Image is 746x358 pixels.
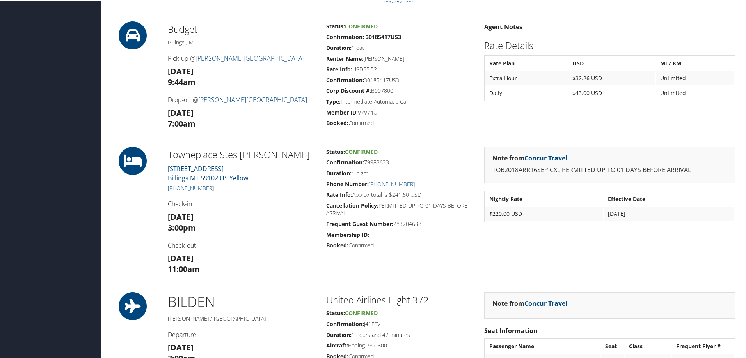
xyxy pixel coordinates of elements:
strong: [DATE] [168,211,194,221]
strong: Rate Info: [326,65,352,72]
strong: Booked: [326,118,348,126]
h5: [PERSON_NAME] / [GEOGRAPHIC_DATA] [168,314,314,322]
td: Unlimited [656,71,734,85]
strong: Booked: [326,241,348,248]
strong: Type: [326,97,341,104]
span: Confirmed [345,147,378,155]
a: [PHONE_NUMBER] [369,180,415,187]
h5: Confirmed [326,118,472,126]
strong: Confirmation: 30185417US3 [326,32,401,40]
a: [STREET_ADDRESS]Billings MT 59102 US Yellow [168,164,248,182]
h5: Confirmed [326,241,472,249]
strong: Seat Information [484,326,538,334]
a: [PERSON_NAME][GEOGRAPHIC_DATA] [198,95,307,103]
h5: Approx total is $241.60 USD [326,190,472,198]
h4: Check-out [168,240,314,249]
a: [PHONE_NUMBER] [168,183,214,191]
p: TOB2018ARR16SEP CXL:PERMITTED UP TO 01 DAYS BEFORE ARRIVAL [492,164,727,175]
strong: Agent Notes [484,22,522,30]
strong: Aircraft: [326,341,348,348]
strong: Status: [326,147,345,155]
h4: Departure [168,330,314,338]
h5: J41F6V [326,319,472,327]
th: Rate Plan [485,56,568,70]
td: $32.26 USD [568,71,655,85]
th: Frequent Flyer # [672,339,734,353]
td: Daily [485,85,568,99]
a: Concur Travel [524,153,567,162]
td: $220.00 USD [485,206,603,220]
h4: Pick-up @ [168,53,314,62]
a: [PERSON_NAME][GEOGRAPHIC_DATA] [195,53,304,62]
h5: USD55.52 [326,65,472,72]
h2: United Airlines Flight 372 [326,293,472,306]
strong: 7:00am [168,118,195,128]
strong: Corp Discount #: [326,86,371,93]
strong: Status: [326,309,345,316]
td: Unlimited [656,85,734,99]
strong: Member ID: [326,108,358,115]
h4: Drop-off @ [168,95,314,103]
td: $43.00 USD [568,85,655,99]
h1: BIL DEN [168,291,314,311]
strong: [DATE] [168,252,194,263]
th: Nightly Rate [485,191,603,205]
a: Concur Travel [524,298,567,307]
h5: 283204688 [326,219,472,227]
strong: Frequent Guest Number: [326,219,393,227]
strong: [DATE] [168,107,194,117]
th: Passenger Name [485,339,600,353]
h5: 79983633 [326,158,472,166]
strong: Confirmation: [326,319,364,327]
h5: Intermediate Automatic Car [326,97,472,105]
span: Confirmed [345,309,378,316]
strong: Rate Info: [326,190,352,198]
h4: Check-in [168,199,314,207]
h5: 30185417US3 [326,76,472,83]
h2: Towneplace Stes [PERSON_NAME] [168,147,314,160]
h5: PERMITTED UP TO 01 DAYS BEFORE ARRIVAL [326,201,472,216]
strong: Phone Number: [326,180,369,187]
strong: Renter Name: [326,54,363,62]
th: Effective Date [604,191,734,205]
span: Confirmed [345,22,378,29]
strong: [DATE] [168,65,194,76]
h2: Budget [168,22,314,35]
strong: Duration: [326,330,352,338]
strong: Duration: [326,169,352,176]
strong: 3:00pm [168,222,196,232]
th: MI / KM [656,56,734,70]
h5: 1 night [326,169,472,176]
strong: Note from [492,153,567,162]
strong: Confirmation: [326,76,364,83]
strong: Membership ID: [326,230,369,238]
th: Class [625,339,671,353]
h5: 1 day [326,43,472,51]
strong: Status: [326,22,345,29]
h5: [PERSON_NAME] [326,54,472,62]
strong: Cancellation Policy: [326,201,378,208]
h5: B007800 [326,86,472,94]
td: Extra Hour [485,71,568,85]
strong: Confirmation: [326,158,364,165]
strong: Note from [492,298,567,307]
strong: [DATE] [168,341,194,352]
td: [DATE] [604,206,734,220]
th: Seat [601,339,624,353]
h5: Billings , MT [168,38,314,46]
h5: Boeing 737-800 [326,341,472,349]
h5: 1 hours and 42 minutes [326,330,472,338]
strong: 11:00am [168,263,200,273]
h2: Rate Details [484,38,735,51]
h5: V7V74U [326,108,472,116]
th: USD [568,56,655,70]
strong: 9:44am [168,76,195,86]
strong: Duration: [326,43,352,51]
